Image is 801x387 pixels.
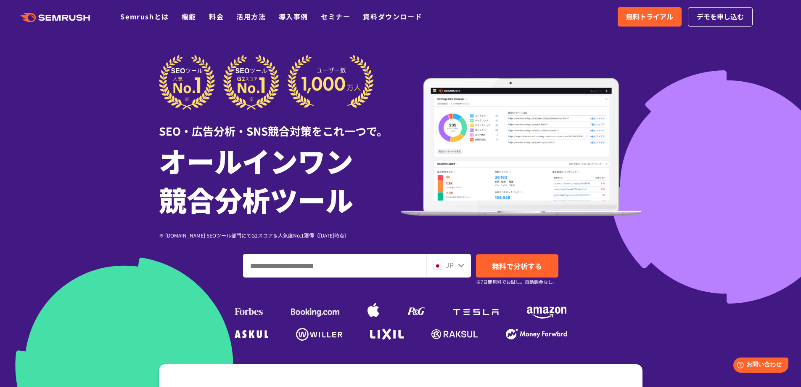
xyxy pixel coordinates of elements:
[321,11,350,21] a: セミナー
[476,254,558,278] a: 無料で分析する
[446,260,454,270] span: JP
[120,11,169,21] a: Semrushとは
[159,141,401,219] h1: オールインワン 競合分析ツール
[209,11,224,21] a: 料金
[159,231,401,239] div: ※ [DOMAIN_NAME] SEOツール部門にてG2スコア＆人気度No.1獲得（[DATE]時点）
[618,7,682,27] a: 無料トライアル
[476,278,557,286] small: ※7日間無料でお試し。自動課金なし。
[626,11,673,22] span: 無料トライアル
[726,354,792,378] iframe: Help widget launcher
[159,110,401,139] div: SEO・広告分析・SNS競合対策をこれ一つで。
[236,11,266,21] a: 活用方法
[697,11,744,22] span: デモを申し込む
[182,11,196,21] a: 機能
[279,11,308,21] a: 導入事例
[492,261,542,271] span: 無料で分析する
[243,254,426,277] input: ドメイン、キーワードまたはURLを入力してください
[688,7,753,27] a: デモを申し込む
[363,11,422,21] a: 資料ダウンロード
